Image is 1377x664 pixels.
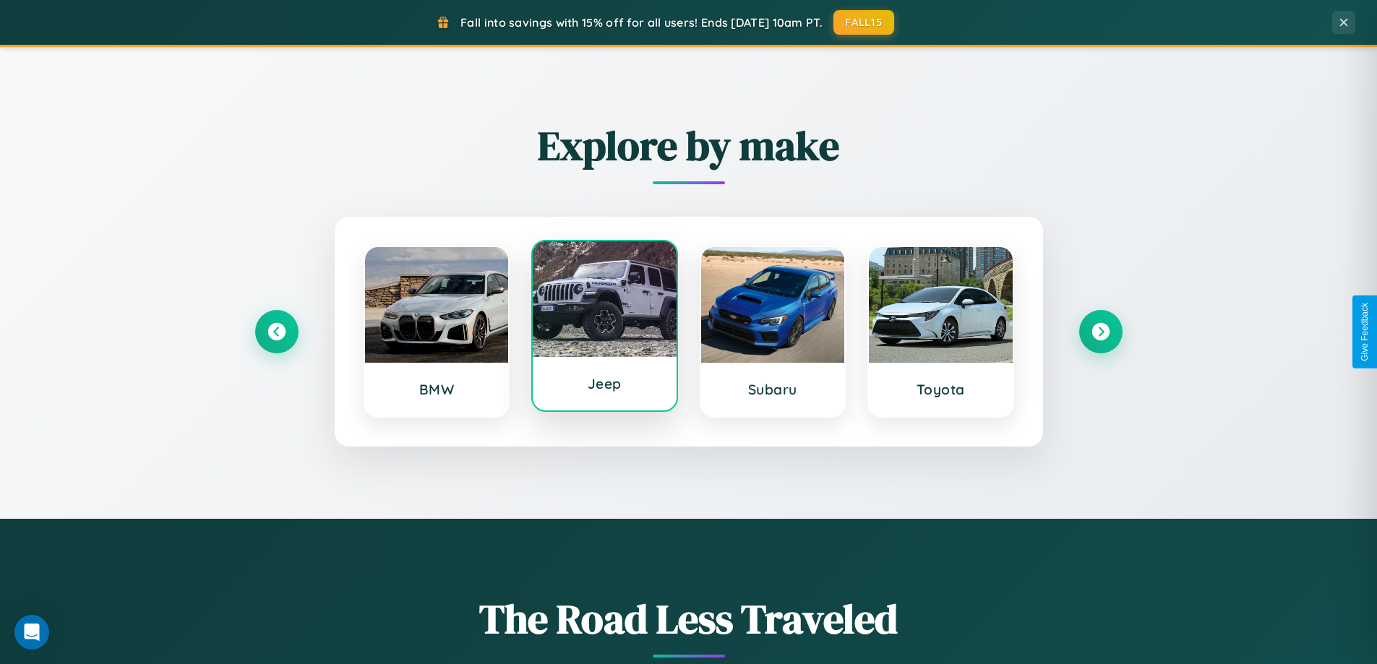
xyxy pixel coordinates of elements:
span: Fall into savings with 15% off for all users! Ends [DATE] 10am PT. [460,15,823,30]
div: Give Feedback [1360,303,1370,361]
h3: Subaru [716,381,831,398]
h3: Jeep [547,375,662,392]
h2: Explore by make [255,118,1123,173]
div: Open Intercom Messenger [14,615,49,650]
h3: BMW [379,381,494,398]
h1: The Road Less Traveled [255,591,1123,647]
button: FALL15 [833,10,894,35]
h3: Toyota [883,381,998,398]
